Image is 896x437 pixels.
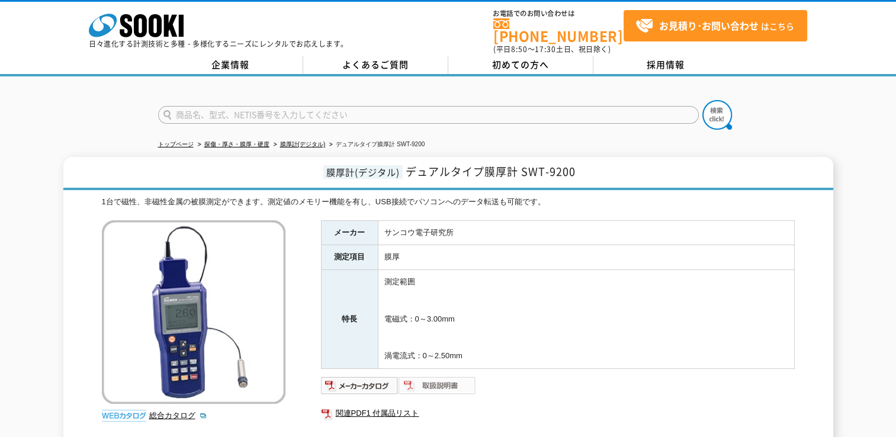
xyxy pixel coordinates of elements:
[102,220,285,404] img: デュアルタイプ膜厚計 SWT-9200
[406,163,576,179] span: デュアルタイプ膜厚計 SWT-9200
[321,220,378,245] th: メーカー
[321,245,378,270] th: 測定項目
[149,411,207,420] a: 総合カタログ
[102,196,795,208] div: 1台で磁性、非磁性金属の被膜測定ができます。測定値のメモリー機能を有し、USB接続でパソコンへのデータ転送も可能です。
[158,106,699,124] input: 商品名、型式、NETIS番号を入力してください
[492,58,549,71] span: 初めての方へ
[89,40,348,47] p: 日々進化する計測技術と多種・多様化するニーズにレンタルでお応えします。
[535,44,556,54] span: 17:30
[303,56,448,74] a: よくあるご質問
[659,18,759,33] strong: お見積り･お問い合わせ
[493,44,611,54] span: (平日 ～ 土日、祝日除く)
[321,384,399,393] a: メーカーカタログ
[204,141,269,147] a: 探傷・厚さ・膜厚・硬度
[399,376,476,395] img: 取扱説明書
[702,100,732,130] img: btn_search.png
[493,18,624,43] a: [PHONE_NUMBER]
[158,141,194,147] a: トップページ
[321,270,378,369] th: 特長
[511,44,528,54] span: 8:50
[158,56,303,74] a: 企業情報
[321,406,795,421] a: 関連PDF1 付属品リスト
[448,56,593,74] a: 初めての方へ
[493,10,624,17] span: お電話でのお問い合わせは
[635,17,794,35] span: はこちら
[102,410,146,422] img: webカタログ
[378,245,794,270] td: 膜厚
[323,165,403,179] span: 膜厚計(デジタル)
[399,384,476,393] a: 取扱説明書
[321,376,399,395] img: メーカーカタログ
[378,220,794,245] td: サンコウ電子研究所
[280,141,326,147] a: 膜厚計(デジタル)
[327,139,425,151] li: デュアルタイプ膜厚計 SWT-9200
[624,10,807,41] a: お見積り･お問い合わせはこちら
[593,56,738,74] a: 採用情報
[378,270,794,369] td: 測定範囲 電磁式：0～3.00mm 渦電流式：0～2.50mm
